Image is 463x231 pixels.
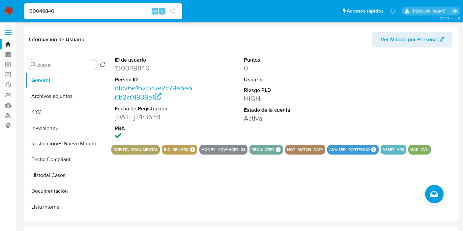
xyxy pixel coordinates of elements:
[115,112,194,122] dd: [DATE] 14:36:51
[115,125,194,132] dt: RBA
[152,8,158,14] span: Alt
[25,136,108,152] button: Restricciones Nuevo Mundo
[390,8,396,14] a: Notificaciones
[25,120,108,136] button: Inversiones
[25,72,108,88] button: General
[25,88,108,104] button: Archivos adjuntos
[115,64,194,73] dd: 130049846
[412,8,449,14] p: andres.vilosio@mercadolibre.com
[161,8,163,14] span: s
[347,8,384,14] span: Accesos rápidos
[115,76,194,83] dt: Person ID
[244,114,324,123] dd: Activa
[201,148,246,151] button: money_advances_38
[244,106,324,114] dt: Estado de la cuenta
[166,7,180,16] button: search-icon
[244,94,324,103] dd: HIGH
[244,76,324,83] dt: Usuario
[115,56,194,64] dt: ID de usuario
[115,105,194,112] dt: Fecha de Registración
[25,215,108,231] button: Direcciones
[29,36,84,43] h1: Información de Usuario
[25,167,108,183] button: Historial Casos
[329,148,370,151] button: advised_portfolio
[410,148,429,151] button: has_cvu
[25,104,108,120] button: KYC
[244,87,324,94] dt: Riesgo PLD
[31,62,36,67] button: Buscar
[37,62,95,68] input: Buscar
[25,183,108,199] button: Documentación
[25,199,108,215] button: Lista Interna
[244,64,324,73] dd: 0
[25,152,108,167] button: Fecha Compliant
[383,148,404,151] button: asset_ars
[381,32,437,47] span: Ver Mirada por Persona
[287,148,323,151] button: not_match_data
[100,62,105,69] button: Volver al orden por defecto
[115,83,192,102] a: dfc26e1623d2e7c79e6e66b2c01939e1
[451,8,458,14] a: Salir
[372,32,452,47] button: Ver Mirada por Persona
[244,56,324,64] dt: Puntos
[24,7,182,15] input: Buscar usuario o caso...
[164,148,188,151] button: big_sellers
[251,148,274,151] button: regulated
[113,148,158,151] button: cuenta_documental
